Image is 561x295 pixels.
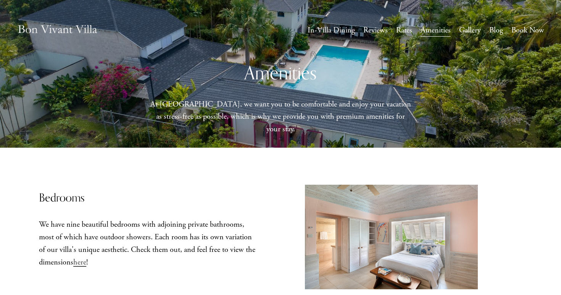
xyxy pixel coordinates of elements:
h3: Bedrooms [39,190,256,205]
a: Blog [489,23,503,37]
p: We have nine beautiful bedrooms with adjoining private bathrooms, most of which have outdoor show... [39,218,256,268]
a: Book Now [511,23,544,37]
a: Reviews [363,23,388,37]
a: In-Villa Dining [308,23,355,37]
a: Gallery [459,23,481,37]
img: Caribbean Vacation Rental | Bon Vivant Villa [17,17,98,44]
a: Rates [396,23,412,37]
a: Amenities [421,23,451,37]
h2: Amenities [150,61,411,85]
p: At [GEOGRAPHIC_DATA], we want you to be comfortable and enjoy your vacation as stress-free as pos... [150,98,411,136]
a: here [73,257,86,267]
